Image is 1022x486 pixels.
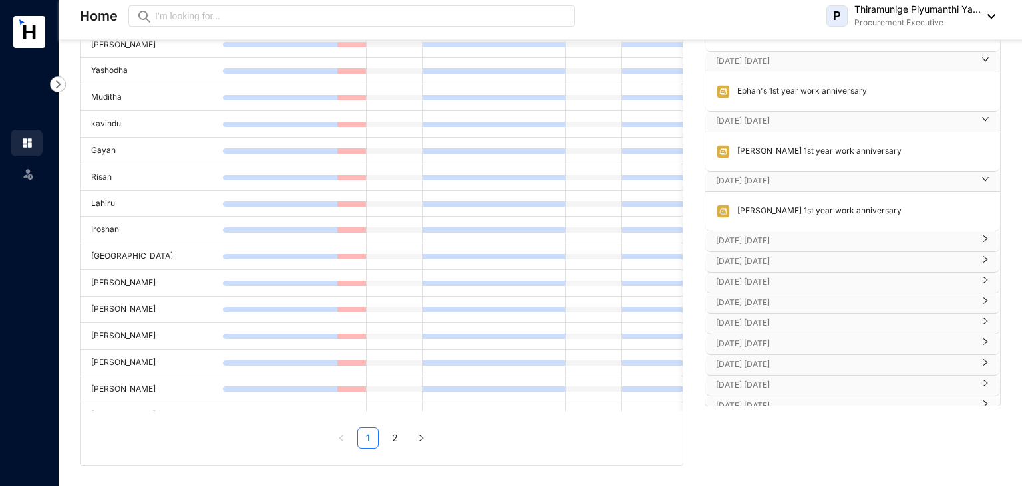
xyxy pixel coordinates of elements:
[981,240,989,243] span: right
[981,61,989,63] span: right
[384,427,405,449] li: 2
[716,316,973,330] p: [DATE] [DATE]
[716,84,731,99] img: anniversary.d4fa1ee0abd6497b2d89d817e415bd57.svg
[716,378,973,392] p: [DATE] [DATE]
[705,52,1000,72] div: [DATE] [DATE]
[337,434,345,442] span: left
[705,334,1000,354] div: [DATE] [DATE]
[357,427,379,449] li: 1
[21,167,35,180] img: leave-unselected.2934df6273408c3f84d9.svg
[716,114,973,128] p: [DATE] [DATE]
[716,255,973,268] p: [DATE] [DATE]
[833,10,841,22] span: P
[981,281,989,284] span: right
[411,427,432,449] li: Next Page
[981,261,989,263] span: right
[81,243,223,270] td: [GEOGRAPHIC_DATA]
[731,84,867,99] p: Ephan's 1st year work anniversary
[854,16,981,29] p: Procurement Executive
[854,3,981,16] p: Thiramunige Piyumanthi Ya...
[81,402,223,429] td: [PERSON_NAME]
[358,428,378,448] a: 1
[705,273,1000,293] div: [DATE] [DATE]
[716,399,973,412] p: [DATE] [DATE]
[81,58,223,84] td: Yashodha
[81,350,223,376] td: [PERSON_NAME]
[50,76,66,92] img: nav-icon-right.af6afadce00d159da59955279c43614e.svg
[981,14,995,19] img: dropdown-black.8e83cc76930a90b1a4fdb6d089b7bf3a.svg
[81,323,223,350] td: [PERSON_NAME]
[705,252,1000,272] div: [DATE] [DATE]
[81,191,223,217] td: Lahiru
[981,384,989,387] span: right
[705,231,1000,251] div: [DATE] [DATE]
[81,217,223,243] td: Iroshan
[981,180,989,183] span: right
[81,111,223,138] td: kavindu
[80,7,118,25] p: Home
[21,137,33,149] img: home.c6720e0a13eba0172344.svg
[81,32,223,59] td: [PERSON_NAME]
[705,314,1000,334] div: [DATE] [DATE]
[981,405,989,408] span: right
[981,322,989,325] span: right
[981,343,989,346] span: right
[716,358,973,371] p: [DATE] [DATE]
[716,337,973,350] p: [DATE] [DATE]
[331,427,352,449] button: left
[981,120,989,123] span: right
[716,174,973,187] p: [DATE] [DATE]
[385,428,405,448] a: 2
[81,84,223,111] td: Muditha
[155,9,567,23] input: I’m looking for...
[705,172,1000,191] div: [DATE] [DATE]
[411,427,432,449] button: right
[731,204,902,219] p: [PERSON_NAME] 1st year work anniversary
[705,112,1000,132] div: [DATE] [DATE]
[716,296,973,309] p: [DATE] [DATE]
[417,434,425,442] span: right
[81,270,223,297] td: [PERSON_NAME]
[716,234,973,247] p: [DATE] [DATE]
[81,297,223,323] td: [PERSON_NAME]
[705,293,1000,313] div: [DATE] [DATE]
[81,138,223,164] td: Gayan
[716,144,731,159] img: anniversary.d4fa1ee0abd6497b2d89d817e415bd57.svg
[11,130,43,156] li: Home
[331,427,352,449] li: Previous Page
[705,396,1000,416] div: [DATE] [DATE]
[81,164,223,191] td: Risan
[81,376,223,403] td: [PERSON_NAME]
[716,204,731,219] img: anniversary.d4fa1ee0abd6497b2d89d817e415bd57.svg
[705,376,1000,396] div: [DATE] [DATE]
[716,275,973,289] p: [DATE] [DATE]
[981,302,989,304] span: right
[716,55,973,68] p: [DATE] [DATE]
[705,355,1000,375] div: [DATE] [DATE]
[731,144,902,159] p: [PERSON_NAME] 1st year work anniversary
[981,364,989,366] span: right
